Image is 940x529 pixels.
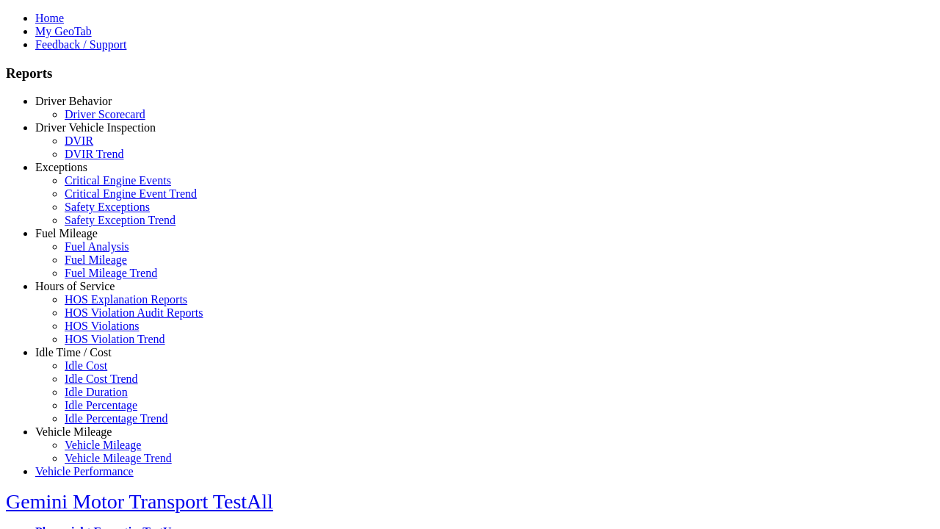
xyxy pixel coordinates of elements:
[65,134,93,147] a: DVIR
[35,280,115,292] a: Hours of Service
[35,227,98,240] a: Fuel Mileage
[65,412,167,425] a: Idle Percentage Trend
[65,373,138,385] a: Idle Cost Trend
[6,490,273,513] a: Gemini Motor Transport TestAll
[65,320,139,332] a: HOS Violations
[65,201,150,213] a: Safety Exceptions
[6,65,934,82] h3: Reports
[65,452,172,464] a: Vehicle Mileage Trend
[65,386,128,398] a: Idle Duration
[65,253,127,266] a: Fuel Mileage
[65,214,176,226] a: Safety Exception Trend
[65,267,157,279] a: Fuel Mileage Trend
[65,293,187,306] a: HOS Explanation Reports
[65,148,123,160] a: DVIR Trend
[65,399,137,411] a: Idle Percentage
[65,187,197,200] a: Critical Engine Event Trend
[35,346,112,359] a: Idle Time / Cost
[65,306,203,319] a: HOS Violation Audit Reports
[35,38,126,51] a: Feedback / Support
[35,95,112,107] a: Driver Behavior
[35,425,112,438] a: Vehicle Mileage
[65,240,129,253] a: Fuel Analysis
[35,25,92,37] a: My GeoTab
[65,174,171,187] a: Critical Engine Events
[35,161,87,173] a: Exceptions
[35,465,134,478] a: Vehicle Performance
[65,108,145,120] a: Driver Scorecard
[35,121,156,134] a: Driver Vehicle Inspection
[35,12,64,24] a: Home
[65,439,141,451] a: Vehicle Mileage
[65,333,165,345] a: HOS Violation Trend
[65,359,107,372] a: Idle Cost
